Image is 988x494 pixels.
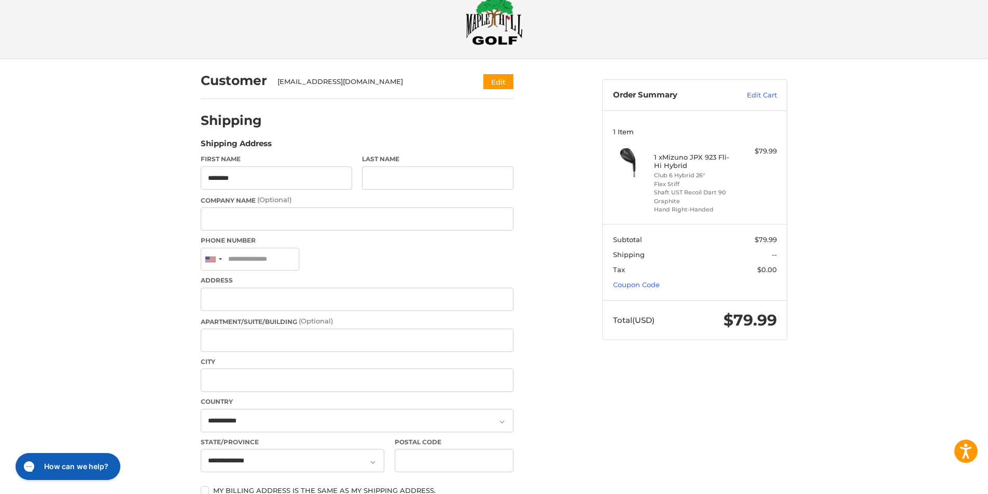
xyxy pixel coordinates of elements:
span: Tax [613,265,625,274]
span: $79.99 [755,235,777,244]
span: Shipping [613,250,645,259]
label: First Name [201,154,352,164]
li: Hand Right-Handed [654,205,733,214]
span: -- [772,250,777,259]
label: Country [201,397,513,406]
a: Edit Cart [725,90,777,101]
label: Company Name [201,195,513,205]
span: $0.00 [757,265,777,274]
legend: Shipping Address [201,138,272,154]
h3: 1 Item [613,128,777,136]
div: [EMAIL_ADDRESS][DOMAIN_NAME] [277,77,464,87]
label: Last Name [362,154,513,164]
h3: Order Summary [613,90,725,101]
label: Postal Code [395,437,514,447]
h2: Shipping [201,112,262,129]
small: (Optional) [257,195,291,204]
small: (Optional) [299,317,333,325]
label: State/Province [201,437,384,447]
a: Coupon Code [613,280,660,289]
label: Apartment/Suite/Building [201,316,513,327]
span: Subtotal [613,235,642,244]
span: $79.99 [723,310,777,330]
li: Flex Stiff [654,180,733,189]
div: United States: +1 [201,248,225,271]
iframe: Gorgias live chat messenger [10,449,123,484]
h4: 1 x Mizuno JPX 923 Fli-Hi Hybrid [654,153,733,170]
li: Club 6 Hybrid 26° [654,171,733,180]
li: Shaft UST Recoil Dart 90 Graphite [654,188,733,205]
span: Total (USD) [613,315,655,325]
button: Edit [483,74,513,89]
label: Phone Number [201,236,513,245]
div: $79.99 [736,146,777,157]
label: Address [201,276,513,285]
h2: Customer [201,73,267,89]
label: City [201,357,513,366]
